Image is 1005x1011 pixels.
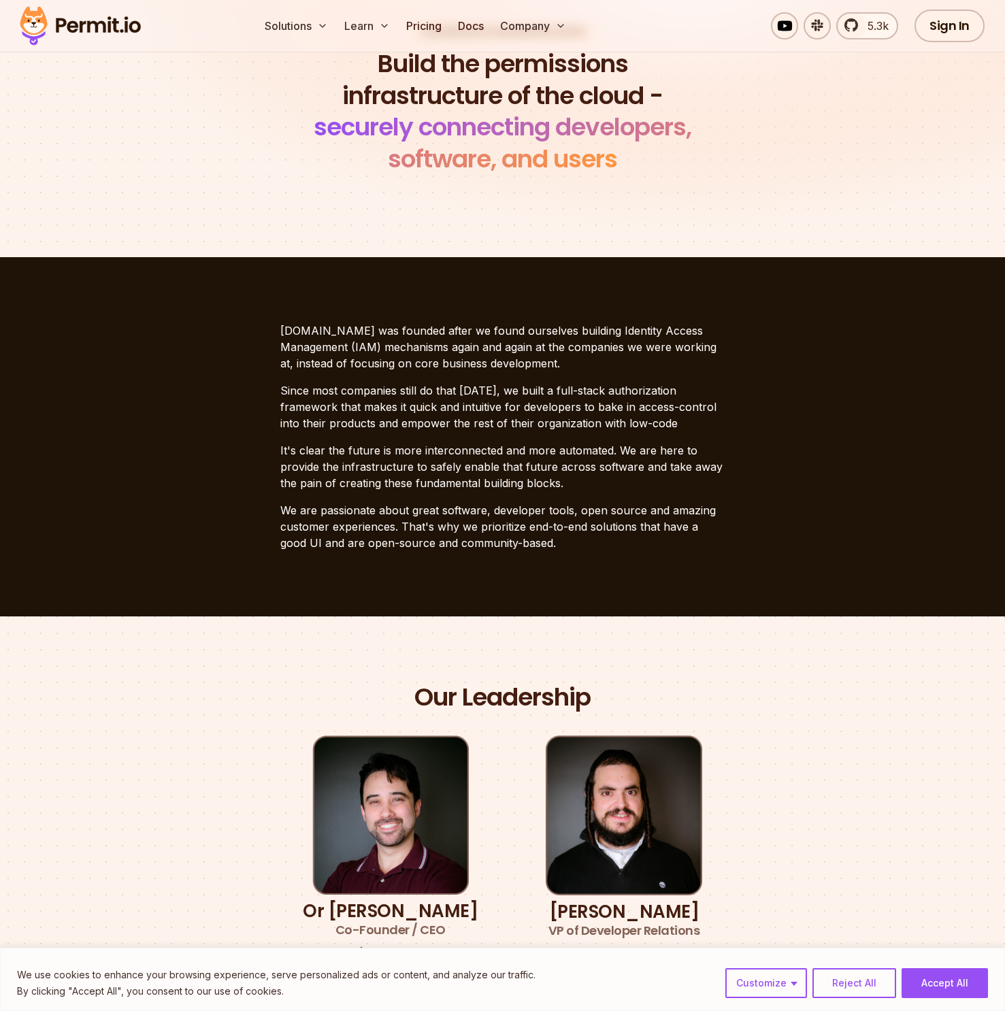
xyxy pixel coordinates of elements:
img: Or Weis | Co-Founder / CEO [312,735,469,895]
a: Docs [452,12,489,39]
p: We use cookies to enhance your browsing experience, serve personalized ads or content, and analyz... [17,967,536,983]
h3: Or [PERSON_NAME] [303,901,478,940]
a: Pricing [401,12,447,39]
button: Reject All [812,968,896,998]
button: Solutions [259,12,333,39]
span: VP of Developer Relations [548,921,700,940]
p: [DOMAIN_NAME] was founded after we found ourselves building Identity Access Management (IAM) mech... [280,322,725,371]
h3: [PERSON_NAME] [548,902,700,940]
p: Since most companies still do that [DATE], we built a full-stack authorization framework that mak... [280,382,725,431]
img: Gabriel L. Manor | VP of Developer Relations, GTM [546,735,702,895]
p: It's clear the future is more interconnected and more automated. We are here to provide the infra... [280,442,725,491]
h2: Our Leadership [414,682,591,714]
a: Sign In [915,10,985,42]
button: Company [495,12,572,39]
p: We are passionate about great software, developer tools, open source and amazing customer experie... [280,502,725,551]
span: 5.3k [859,18,889,34]
button: Accept All [902,968,988,998]
h1: Build the permissions infrastructure of the cloud - [295,48,710,176]
button: Learn [339,12,395,39]
span: Co-Founder / CEO [303,921,478,940]
img: Rookout [348,946,433,972]
button: Customize [725,968,807,998]
span: securely connecting developers, software, and users [314,110,691,176]
p: By clicking "Accept All", you consent to our use of cookies. [17,983,536,999]
a: 5.3k [836,12,898,39]
img: Permit logo [14,3,147,49]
